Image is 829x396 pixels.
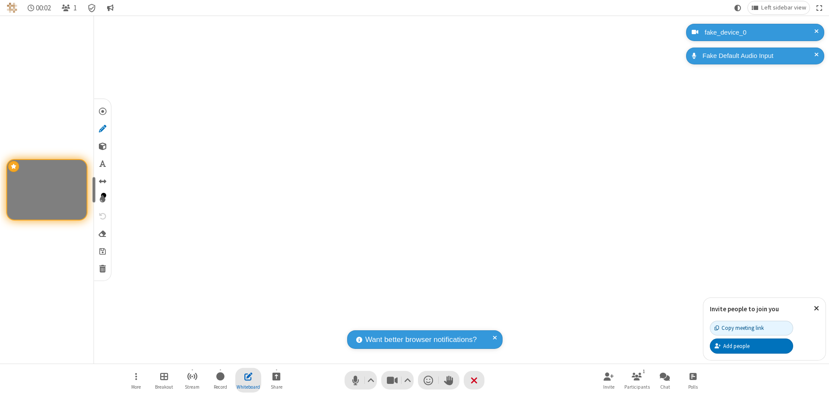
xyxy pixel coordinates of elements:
[748,1,810,14] button: Change layout
[214,384,227,390] span: Record
[640,367,648,375] div: 1
[94,225,111,242] button: Use eraser
[58,1,80,14] button: Open participant list
[365,371,377,390] button: Audio settings
[680,368,706,393] button: Open poll
[271,384,282,390] span: Share
[235,368,261,393] button: Close shared whiteboard
[123,368,149,393] button: Open menu
[36,4,51,12] span: 00:02
[95,102,110,119] button: Use laser pointer
[715,324,764,332] div: Copy meeting link
[179,368,205,393] button: Start streaming
[95,260,110,277] button: Clear
[95,242,110,259] button: Save
[237,384,260,390] span: Whiteboard
[95,190,109,207] div: Select colour
[603,384,614,390] span: Invite
[95,207,110,224] button: Undo
[155,384,173,390] span: Breakout
[103,1,117,14] button: Conversation
[710,321,793,335] button: Copy meeting link
[731,1,745,14] button: Using system theme
[151,368,177,393] button: Manage Breakout Rooms
[652,368,678,393] button: Open chat
[73,4,77,12] span: 1
[92,177,96,203] div: resize
[131,384,141,390] span: More
[702,28,818,38] div: fake_device_0
[464,371,484,390] button: End or leave meeting
[381,371,414,390] button: Stop video (⌘+Shift+V)
[95,137,110,154] div: Add shapes
[439,371,459,390] button: Raise hand
[688,384,698,390] span: Polls
[710,339,793,353] button: Add people
[813,1,826,14] button: Fullscreen
[24,1,55,14] div: Timer
[402,371,414,390] button: Video setting
[95,155,110,172] button: Use text tool
[263,368,289,393] button: Start sharing
[710,305,779,313] label: Invite people to join you
[185,384,199,390] span: Stream
[624,368,650,393] button: Open participant list
[807,298,826,319] button: Close popover
[345,371,377,390] button: Mute (⌘+Shift+A)
[699,51,818,61] div: Fake Default Audio Input
[660,384,670,390] span: Chat
[365,334,477,345] span: Want better browser notifications?
[418,371,439,390] button: Send a reaction
[84,1,100,14] div: Meeting details Encryption enabled
[596,368,622,393] button: Invite participants (⌘+Shift+I)
[624,384,650,390] span: Participants
[761,4,806,11] span: Left sidebar view
[95,172,110,189] div: Change size
[95,120,110,137] button: Stop using pen
[7,3,17,13] img: QA Selenium DO NOT DELETE OR CHANGE
[207,368,233,393] button: Start recording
